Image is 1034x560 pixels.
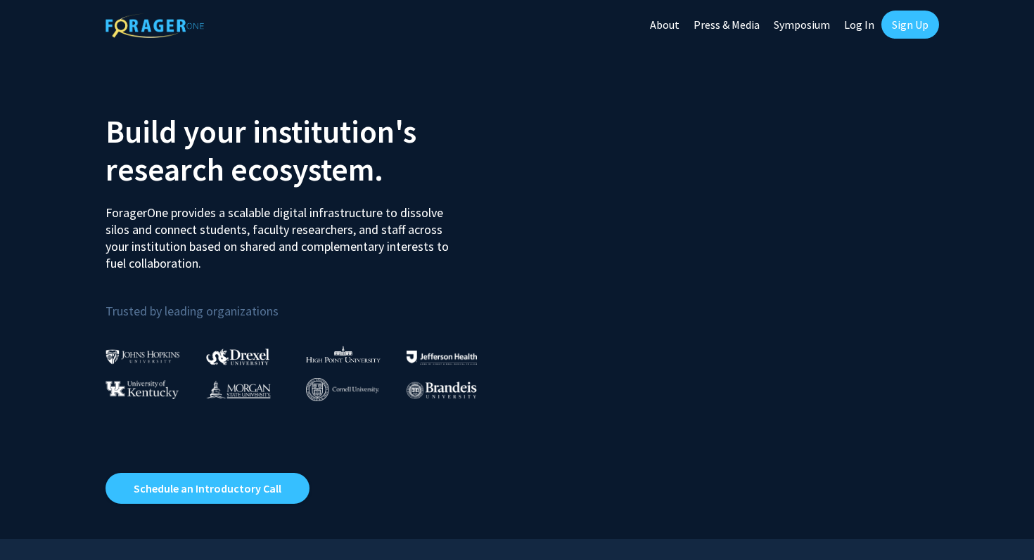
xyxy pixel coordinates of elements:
[306,378,379,401] img: Cornell University
[106,349,180,364] img: Johns Hopkins University
[206,380,271,398] img: Morgan State University
[306,346,381,363] img: High Point University
[106,283,506,322] p: Trusted by leading organizations
[106,380,179,399] img: University of Kentucky
[106,194,459,272] p: ForagerOne provides a scalable digital infrastructure to dissolve silos and connect students, fac...
[106,13,204,38] img: ForagerOne Logo
[106,112,506,188] h2: Build your institution's research ecosystem.
[881,11,939,39] a: Sign Up
[407,382,477,399] img: Brandeis University
[206,349,269,365] img: Drexel University
[106,473,309,504] a: Opens in a new tab
[407,351,477,364] img: Thomas Jefferson University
